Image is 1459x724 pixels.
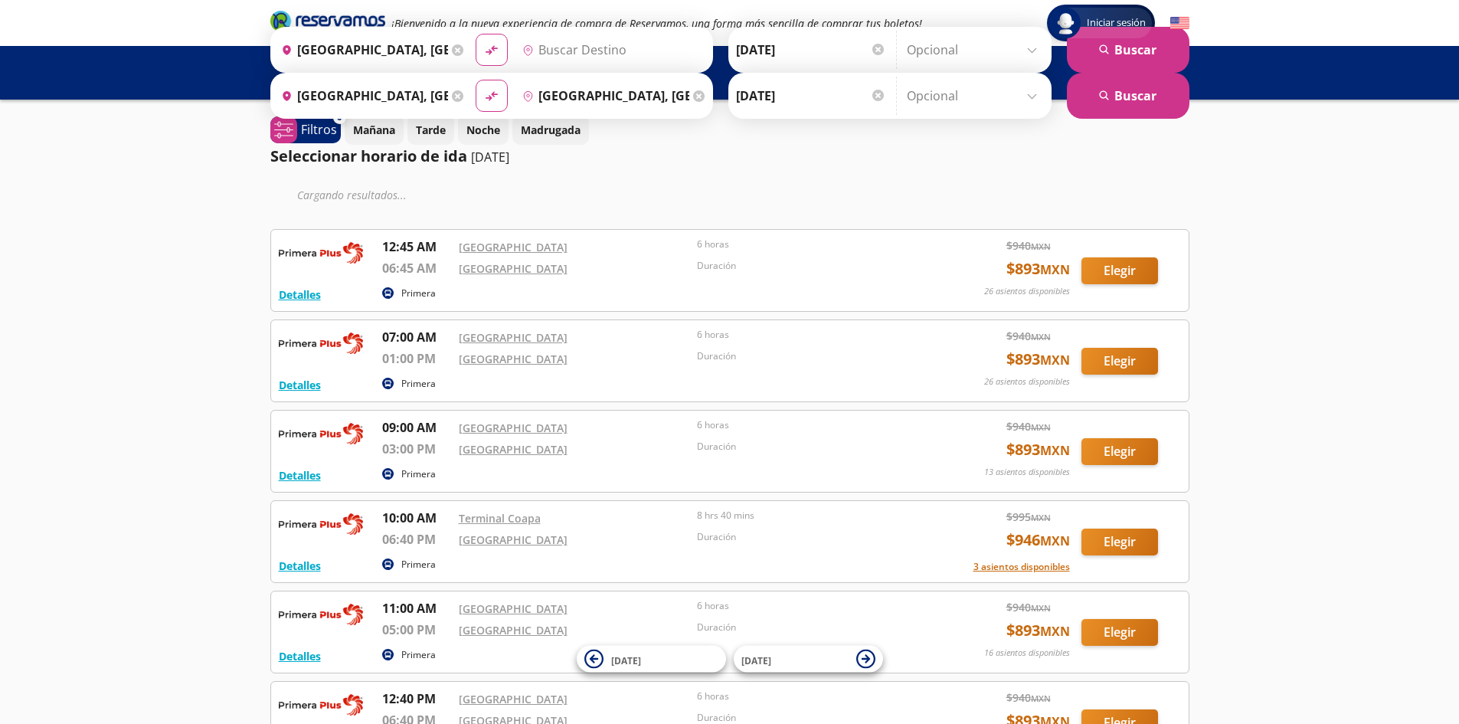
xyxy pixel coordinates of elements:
[1031,241,1051,252] small: MXN
[279,509,363,539] img: RESERVAMOS
[697,238,928,251] p: 6 horas
[270,116,341,143] button: 0Filtros
[279,648,321,664] button: Detalles
[382,238,451,256] p: 12:45 AM
[984,375,1070,388] p: 26 asientos disponibles
[279,418,363,449] img: RESERVAMOS
[697,440,928,454] p: Duración
[512,115,589,145] button: Madrugada
[984,285,1070,298] p: 26 asientos disponibles
[275,77,448,115] input: Buscar Origen
[270,145,467,168] p: Seleccionar horario de ida
[1170,14,1189,33] button: English
[577,646,726,673] button: [DATE]
[279,238,363,268] img: RESERVAMOS
[1081,348,1158,375] button: Elegir
[279,558,321,574] button: Detalles
[345,115,404,145] button: Mañana
[1006,529,1070,552] span: $ 946
[1067,73,1189,119] button: Buscar
[459,442,568,457] a: [GEOGRAPHIC_DATA]
[1031,602,1051,614] small: MXN
[471,148,509,166] p: [DATE]
[279,690,363,720] img: RESERVAMOS
[275,31,448,69] input: Buscar Origen
[382,349,451,368] p: 01:00 PM
[353,122,395,138] p: Mañana
[1006,619,1070,642] span: $ 893
[401,467,436,481] p: Primera
[382,418,451,437] p: 09:00 AM
[984,647,1070,660] p: 16 asientos disponibles
[459,511,541,526] a: Terminal Coapa
[416,122,446,138] p: Tarde
[382,440,451,458] p: 03:00 PM
[458,115,509,145] button: Noche
[401,648,436,662] p: Primera
[391,16,922,31] em: ¡Bienvenido a la nueva experiencia de compra de Reservamos, una forma más sencilla de comprar tus...
[1006,599,1051,615] span: $ 940
[697,349,928,363] p: Duración
[459,330,568,345] a: [GEOGRAPHIC_DATA]
[1006,509,1051,525] span: $ 995
[1040,532,1070,549] small: MXN
[407,115,454,145] button: Tarde
[697,599,928,613] p: 6 horas
[521,122,581,138] p: Madrugada
[459,352,568,366] a: [GEOGRAPHIC_DATA]
[697,621,928,634] p: Duración
[697,509,928,523] p: 8 hrs 40 mins
[270,9,385,37] a: Brand Logo
[697,328,928,342] p: 6 horas
[697,530,928,544] p: Duración
[459,421,568,435] a: [GEOGRAPHIC_DATA]
[697,418,928,432] p: 6 horas
[1006,328,1051,344] span: $ 940
[1081,15,1152,31] span: Iniciar sesión
[466,122,500,138] p: Noche
[459,692,568,706] a: [GEOGRAPHIC_DATA]
[1040,261,1070,278] small: MXN
[973,560,1070,574] button: 3 asientos disponibles
[459,532,568,547] a: [GEOGRAPHIC_DATA]
[734,646,883,673] button: [DATE]
[382,509,451,527] p: 10:00 AM
[1081,619,1158,646] button: Elegir
[1006,690,1051,706] span: $ 940
[1081,529,1158,555] button: Elegir
[401,558,436,572] p: Primera
[382,530,451,549] p: 06:40 PM
[279,377,321,393] button: Detalles
[297,188,407,202] em: Cargando resultados ...
[697,690,928,703] p: 6 horas
[1081,257,1158,284] button: Elegir
[1006,238,1051,254] span: $ 940
[1006,257,1070,280] span: $ 893
[301,120,337,139] p: Filtros
[984,466,1070,479] p: 13 asientos disponibles
[1006,348,1070,371] span: $ 893
[270,9,385,32] i: Brand Logo
[279,599,363,630] img: RESERVAMOS
[1031,512,1051,523] small: MXN
[611,654,641,667] span: [DATE]
[382,621,451,639] p: 05:00 PM
[1040,623,1070,640] small: MXN
[459,240,568,254] a: [GEOGRAPHIC_DATA]
[459,261,568,276] a: [GEOGRAPHIC_DATA]
[279,467,321,483] button: Detalles
[907,31,1044,69] input: Opcional
[1067,27,1189,73] button: Buscar
[1040,442,1070,459] small: MXN
[459,623,568,637] a: [GEOGRAPHIC_DATA]
[279,328,363,359] img: RESERVAMOS
[279,287,321,303] button: Detalles
[516,77,689,115] input: Buscar Destino
[1040,352,1070,369] small: MXN
[697,259,928,273] p: Duración
[1006,418,1051,434] span: $ 940
[382,328,451,346] p: 07:00 AM
[1031,331,1051,342] small: MXN
[401,287,436,300] p: Primera
[382,690,451,708] p: 12:40 PM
